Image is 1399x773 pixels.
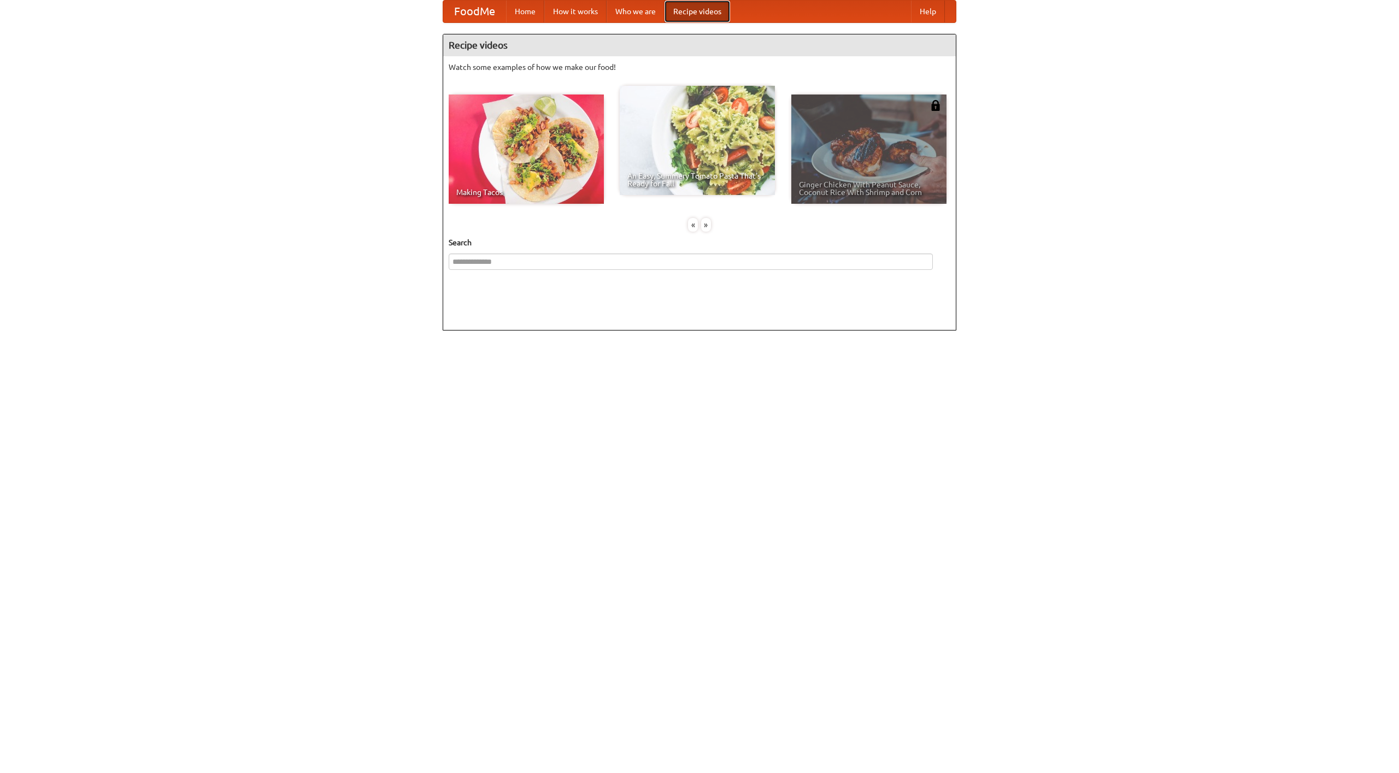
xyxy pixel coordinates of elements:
p: Watch some examples of how we make our food! [449,62,950,73]
a: Home [506,1,544,22]
a: Help [911,1,945,22]
a: Who we are [607,1,665,22]
span: Making Tacos [456,188,596,196]
a: How it works [544,1,607,22]
a: Making Tacos [449,95,604,204]
div: « [688,218,698,232]
h4: Recipe videos [443,34,956,56]
a: An Easy, Summery Tomato Pasta That's Ready for Fall [620,86,775,195]
div: » [701,218,711,232]
a: Recipe videos [665,1,730,22]
span: An Easy, Summery Tomato Pasta That's Ready for Fall [627,172,767,187]
a: FoodMe [443,1,506,22]
img: 483408.png [930,100,941,111]
h5: Search [449,237,950,248]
